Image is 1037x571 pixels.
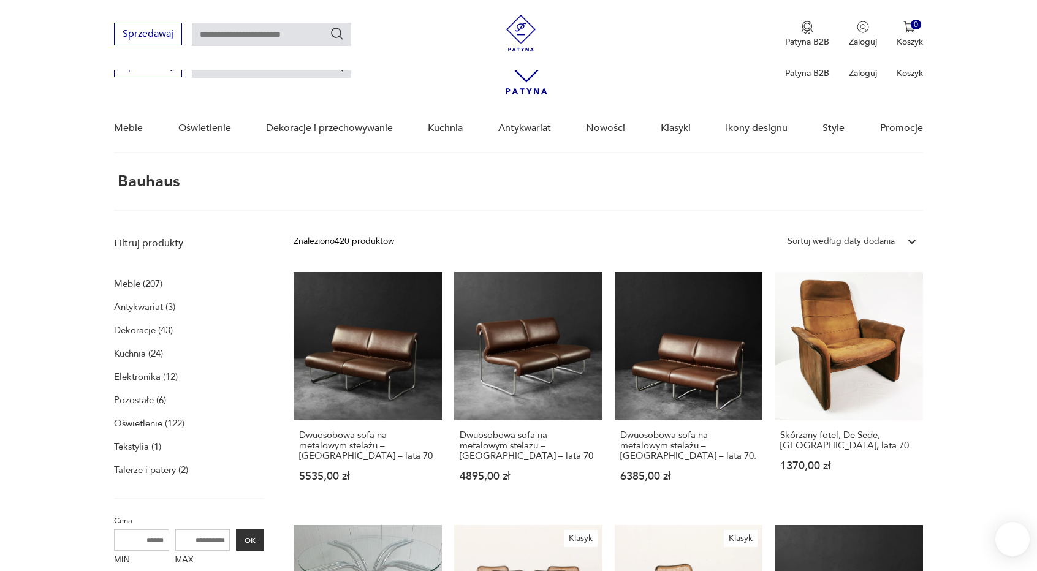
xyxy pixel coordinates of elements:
[114,391,166,409] a: Pozostałe (6)
[299,471,436,482] p: 5535,00 zł
[615,272,763,505] a: Dwuosobowa sofa na metalowym stelażu – Niemcy – lata 70.Dwuosobowa sofa na metalowym stelażu – [G...
[857,21,869,33] img: Ikonka użytkownika
[114,438,161,455] a: Tekstylia (1)
[114,461,188,478] a: Talerze i patery (2)
[114,173,180,190] h1: Bauhaus
[114,23,182,45] button: Sprzedawaj
[114,62,182,71] a: Sprzedawaj
[114,345,163,362] a: Kuchnia (24)
[503,15,539,51] img: Patyna - sklep z meblami i dekoracjami vintage
[897,67,923,79] p: Koszyk
[114,236,264,250] p: Filtruj produkty
[801,21,813,34] img: Ikona medalu
[114,514,264,528] p: Cena
[849,36,877,48] p: Zaloguj
[236,529,264,551] button: OK
[114,551,169,570] label: MIN
[586,105,625,152] a: Nowości
[294,235,394,248] div: Znaleziono 420 produktów
[785,67,829,79] p: Patyna B2B
[785,21,829,48] button: Patyna B2B
[661,105,691,152] a: Klasyki
[726,105,788,152] a: Ikony designu
[785,36,829,48] p: Patyna B2B
[995,522,1030,556] iframe: Smartsupp widget button
[460,430,597,461] h3: Dwuosobowa sofa na metalowym stelażu – [GEOGRAPHIC_DATA] – lata 70
[620,430,758,461] h3: Dwuosobowa sofa na metalowym stelażu – [GEOGRAPHIC_DATA] – lata 70.
[822,105,845,152] a: Style
[620,471,758,482] p: 6385,00 zł
[114,275,162,292] a: Meble (207)
[775,272,923,505] a: Skórzany fotel, De Sede, Szwajcaria, lata 70.Skórzany fotel, De Sede, [GEOGRAPHIC_DATA], lata 70....
[785,21,829,48] a: Ikona medaluPatyna B2B
[114,31,182,39] a: Sprzedawaj
[880,105,923,152] a: Promocje
[114,415,184,432] a: Oświetlenie (122)
[428,105,463,152] a: Kuchnia
[788,235,895,248] div: Sortuj według daty dodania
[114,368,178,385] a: Elektronika (12)
[897,21,923,48] button: 0Koszyk
[266,105,393,152] a: Dekoracje i przechowywanie
[903,21,916,33] img: Ikona koszyka
[114,105,143,152] a: Meble
[454,272,602,505] a: Dwuosobowa sofa na metalowym stelażu – Niemcy – lata 70Dwuosobowa sofa na metalowym stelażu – [GE...
[897,36,923,48] p: Koszyk
[299,430,436,461] h3: Dwuosobowa sofa na metalowym stelażu – [GEOGRAPHIC_DATA] – lata 70
[849,21,877,48] button: Zaloguj
[294,272,442,505] a: Dwuosobowa sofa na metalowym stelażu – Niemcy – lata 70Dwuosobowa sofa na metalowym stelażu – [GE...
[911,20,921,30] div: 0
[780,461,917,471] p: 1370,00 zł
[175,551,230,570] label: MAX
[178,105,231,152] a: Oświetlenie
[780,430,917,451] h3: Skórzany fotel, De Sede, [GEOGRAPHIC_DATA], lata 70.
[498,105,551,152] a: Antykwariat
[114,298,175,316] a: Antykwariat (3)
[849,67,877,79] p: Zaloguj
[460,471,597,482] p: 4895,00 zł
[330,26,344,41] button: Szukaj
[114,322,173,339] a: Dekoracje (43)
